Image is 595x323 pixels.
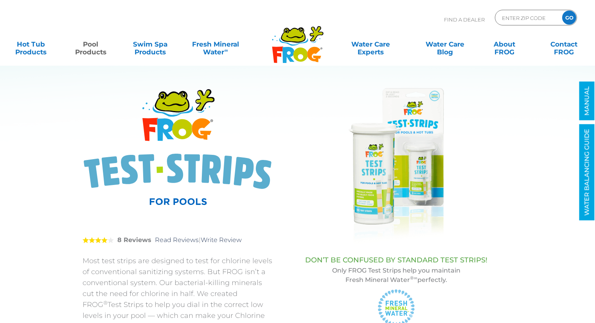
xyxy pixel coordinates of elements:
[268,16,328,63] img: Frog Products Logo
[67,36,113,52] a: PoolProducts
[410,275,417,281] sup: ®∞
[127,36,173,52] a: Swim SpaProducts
[444,10,485,29] p: Find A Dealer
[83,237,108,243] span: 4
[292,266,501,285] p: Only FROG Test Strips help you maintain Fresh Mineral Water perfectly.
[155,236,199,244] a: Read Reviews
[541,36,587,52] a: ContactFROG
[83,225,272,255] div: |
[579,124,595,221] a: WATER BALANCING GUIDE
[292,256,501,264] h3: DON’T BE CONFUSED BY STANDARD TEST STRIPS!
[224,47,228,53] sup: ∞
[481,36,527,52] a: AboutFROG
[562,11,576,25] input: GO
[8,36,54,52] a: Hot TubProducts
[83,88,272,205] img: Product Logo
[333,36,408,52] a: Water CareExperts
[201,236,242,244] a: Write Review
[579,82,595,120] a: MANUAL
[117,236,151,244] strong: 8 Reviews
[422,36,468,52] a: Water CareBlog
[187,36,244,52] a: Fresh MineralWater∞
[103,300,108,306] sup: ®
